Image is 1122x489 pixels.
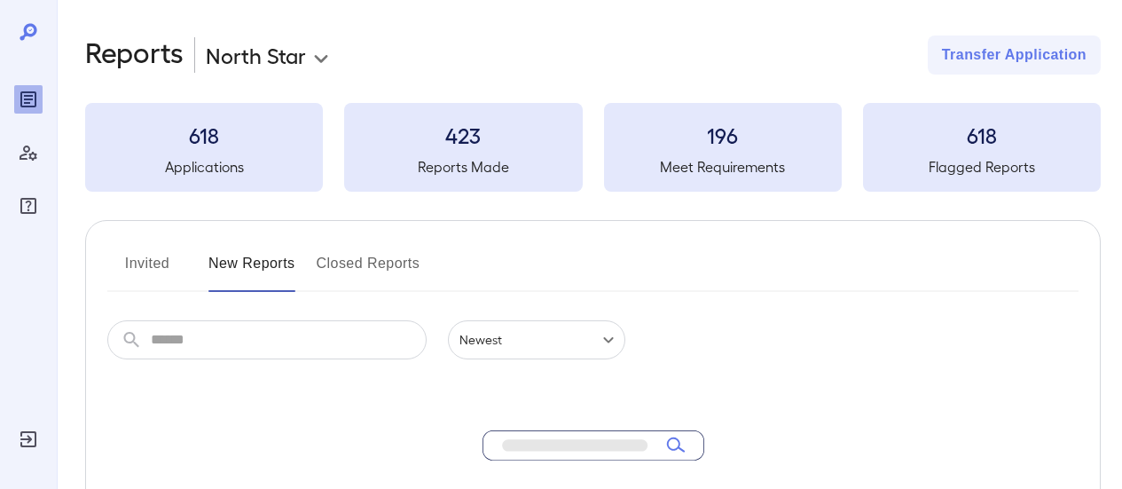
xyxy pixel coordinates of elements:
button: New Reports [208,249,295,292]
h5: Reports Made [344,156,582,177]
summary: 618Applications423Reports Made196Meet Requirements618Flagged Reports [85,103,1101,192]
h5: Meet Requirements [604,156,842,177]
h2: Reports [85,35,184,75]
div: Log Out [14,425,43,454]
h3: 618 [85,121,323,149]
div: Manage Users [14,138,43,167]
h3: 196 [604,121,842,149]
h5: Flagged Reports [863,156,1101,177]
div: Newest [448,320,625,359]
button: Invited [107,249,187,292]
div: FAQ [14,192,43,220]
h3: 423 [344,121,582,149]
h5: Applications [85,156,323,177]
h3: 618 [863,121,1101,149]
p: North Star [206,41,306,69]
div: Reports [14,85,43,114]
button: Closed Reports [317,249,420,292]
button: Transfer Application [928,35,1101,75]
